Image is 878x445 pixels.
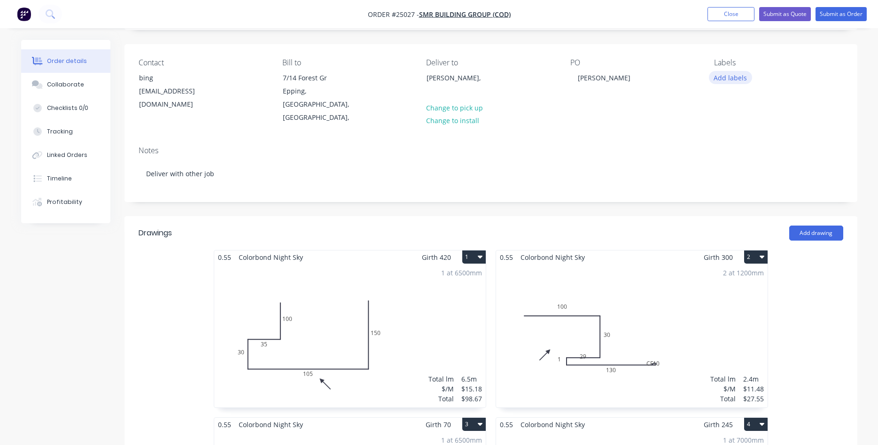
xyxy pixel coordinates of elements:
[570,58,699,67] div: PO
[419,10,511,19] a: SMR BUILDING GROUP (COD)
[131,71,225,111] div: bing[EMAIL_ADDRESS][DOMAIN_NAME]
[368,10,419,19] span: Order #25027 -
[441,435,482,445] div: 1 at 6500mm
[21,143,110,167] button: Linked Orders
[743,384,764,394] div: $11.48
[723,435,764,445] div: 1 at 7000mm
[47,80,84,89] div: Collaborate
[428,374,454,384] div: Total lm
[282,58,411,67] div: Bill to
[707,7,754,21] button: Close
[139,146,843,155] div: Notes
[744,418,768,431] button: 4
[496,250,517,264] span: 0.55
[235,418,307,431] span: Colorbond Night Sky
[710,384,736,394] div: $/M
[17,7,31,21] img: Factory
[426,58,555,67] div: Deliver to
[710,394,736,404] div: Total
[517,250,589,264] span: Colorbond Night Sky
[816,7,867,21] button: Submit as Order
[743,374,764,384] div: 2.4m
[139,227,172,239] div: Drawings
[139,71,217,85] div: bing
[21,190,110,214] button: Profitability
[789,226,843,241] button: Add drawing
[710,374,736,384] div: Total lm
[21,73,110,96] button: Collaborate
[47,127,73,136] div: Tracking
[139,85,217,111] div: [EMAIL_ADDRESS][DOMAIN_NAME]
[427,71,505,85] div: [PERSON_NAME],
[759,7,811,21] button: Submit as Quote
[461,374,482,384] div: 6.5m
[496,264,768,407] div: 010030291CF101302 at 1200mmTotal lm$/MTotal2.4m$11.48$27.55
[462,418,486,431] button: 3
[704,418,733,431] span: Girth 245
[21,96,110,120] button: Checklists 0/0
[723,268,764,278] div: 2 at 1200mm
[139,58,267,67] div: Contact
[235,250,307,264] span: Colorbond Night Sky
[421,114,484,127] button: Change to install
[419,71,513,101] div: [PERSON_NAME],
[283,71,361,85] div: 7/14 Forest Gr
[461,394,482,404] div: $98.67
[428,394,454,404] div: Total
[714,58,843,67] div: Labels
[21,120,110,143] button: Tracking
[704,250,733,264] span: Girth 300
[47,151,87,159] div: Linked Orders
[47,198,82,206] div: Profitability
[422,250,451,264] span: Girth 420
[744,250,768,264] button: 2
[421,101,488,114] button: Change to pick up
[214,418,235,431] span: 0.55
[462,250,486,264] button: 1
[461,384,482,394] div: $15.18
[570,71,638,85] div: [PERSON_NAME]
[47,104,88,112] div: Checklists 0/0
[47,174,72,183] div: Timeline
[496,418,517,431] span: 0.55
[214,250,235,264] span: 0.55
[441,268,482,278] div: 1 at 6500mm
[517,418,589,431] span: Colorbond Night Sky
[47,57,87,65] div: Order details
[709,71,752,84] button: Add labels
[428,384,454,394] div: $/M
[214,264,486,407] div: 010035301051501 at 6500mmTotal lm$/MTotal6.5m$15.18$98.67
[283,85,361,124] div: Epping, [GEOGRAPHIC_DATA], [GEOGRAPHIC_DATA],
[21,167,110,190] button: Timeline
[743,394,764,404] div: $27.55
[139,159,843,188] div: Deliver with other job
[21,49,110,73] button: Order details
[275,71,369,125] div: 7/14 Forest GrEpping, [GEOGRAPHIC_DATA], [GEOGRAPHIC_DATA],
[426,418,451,431] span: Girth 70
